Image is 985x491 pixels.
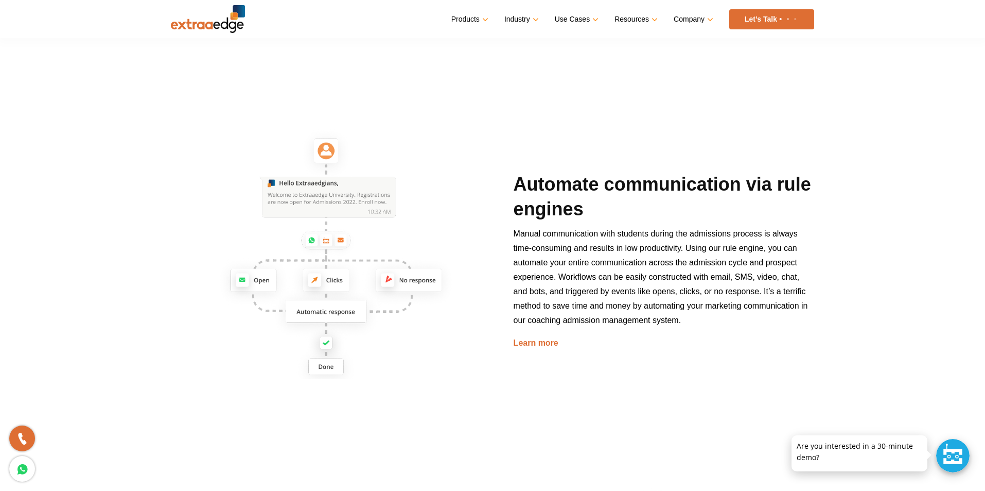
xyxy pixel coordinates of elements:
[514,338,558,347] a: Learn more
[514,229,808,325] span: Manual communication with students during the admissions process is always time-consuming and res...
[171,105,485,418] img: automate-communication-via-rule-engines
[614,12,656,27] a: Resources
[504,12,537,27] a: Industry
[674,12,711,27] a: Company
[451,12,486,27] a: Products
[555,12,596,27] a: Use Cases
[936,439,970,472] div: Chat
[729,9,814,29] a: Let’s Talk
[514,172,814,227] h2: Automate communication via rule engines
